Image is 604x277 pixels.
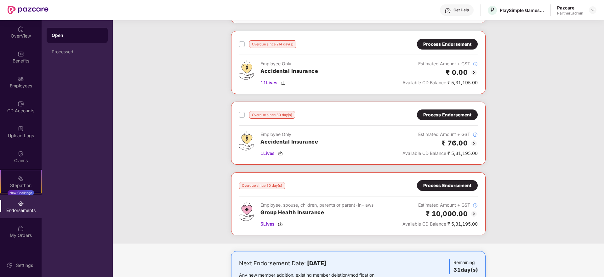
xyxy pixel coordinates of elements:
[14,262,35,268] div: Settings
[423,41,471,48] div: Process Endorsement
[281,80,286,85] img: svg+xml;base64,PHN2ZyBpZD0iRG93bmxvYWQtMzJ4MzIiIHhtbG5zPSJodHRwOi8vd3d3LnczLm9yZy8yMDAwL3N2ZyIgd2...
[239,182,285,189] div: Overdue since 30 day(s)
[18,126,24,132] img: svg+xml;base64,PHN2ZyBpZD0iVXBsb2FkX0xvZ3MiIGRhdGEtbmFtZT0iVXBsb2FkIExvZ3MiIHhtbG5zPSJodHRwOi8vd3...
[557,5,583,11] div: Pazcare
[557,11,583,16] div: Partner_admin
[18,26,24,32] img: svg+xml;base64,PHN2ZyBpZD0iSG9tZSIgeG1sbnM9Imh0dHA6Ly93d3cudzMub3JnLzIwMDAvc3ZnIiB3aWR0aD0iMjAiIG...
[490,6,494,14] span: P
[260,202,373,209] div: Employee, spouse, children, parents or parent-in-laws
[18,51,24,57] img: svg+xml;base64,PHN2ZyBpZD0iQmVuZWZpdHMiIHhtbG5zPSJodHRwOi8vd3d3LnczLm9yZy8yMDAwL3N2ZyIgd2lkdGg9Ij...
[239,202,254,221] img: svg+xml;base64,PHN2ZyB4bWxucz0iaHR0cDovL3d3dy53My5vcmcvMjAwMC9zdmciIHdpZHRoPSI0Ny43MTQiIGhlaWdodD...
[402,79,478,86] div: ₹ 5,31,195.00
[18,150,24,157] img: svg+xml;base64,PHN2ZyBpZD0iQ2xhaW0iIHhtbG5zPSJodHRwOi8vd3d3LnczLm9yZy8yMDAwL3N2ZyIgd2lkdGg9IjIwIi...
[426,209,468,219] h2: ₹ 10,000.00
[473,62,478,67] img: svg+xml;base64,PHN2ZyBpZD0iSW5mb18tXzMyeDMyIiBkYXRhLW5hbWU9IkluZm8gLSAzMngzMiIgeG1sbnM9Imh0dHA6Ly...
[260,221,275,227] span: 5 Lives
[402,221,478,227] div: ₹ 5,31,195.00
[453,8,469,13] div: Get Help
[7,262,13,268] img: svg+xml;base64,PHN2ZyBpZD0iU2V0dGluZy0yMHgyMCIgeG1sbnM9Imh0dHA6Ly93d3cudzMub3JnLzIwMDAvc3ZnIiB3aW...
[500,7,544,13] div: PlaySimple Games Private Limited
[402,131,478,138] div: Estimated Amount + GST
[18,225,24,232] img: svg+xml;base64,PHN2ZyBpZD0iTXlfT3JkZXJzIiBkYXRhLW5hbWU9Ik15IE9yZGVycyIgeG1sbnM9Imh0dHA6Ly93d3cudz...
[239,259,394,268] div: Next Endorsement Date:
[473,132,478,137] img: svg+xml;base64,PHN2ZyBpZD0iSW5mb18tXzMyeDMyIiBkYXRhLW5hbWU9IkluZm8gLSAzMngzMiIgeG1sbnM9Imh0dHA6Ly...
[260,67,318,75] h3: Accidental Insurance
[402,80,446,85] span: Available CD Balance
[8,190,34,195] div: New Challenge
[423,111,471,118] div: Process Endorsement
[260,79,277,86] span: 11 Lives
[423,182,471,189] div: Process Endorsement
[52,49,103,54] div: Processed
[18,175,24,182] img: svg+xml;base64,PHN2ZyB4bWxucz0iaHR0cDovL3d3dy53My5vcmcvMjAwMC9zdmciIHdpZHRoPSIyMSIgaGVpZ2h0PSIyMC...
[402,150,446,156] span: Available CD Balance
[239,60,254,80] img: svg+xml;base64,PHN2ZyB4bWxucz0iaHR0cDovL3d3dy53My5vcmcvMjAwMC9zdmciIHdpZHRoPSI0OS4zMjEiIGhlaWdodD...
[278,151,283,156] img: svg+xml;base64,PHN2ZyBpZD0iRG93bmxvYWQtMzJ4MzIiIHhtbG5zPSJodHRwOi8vd3d3LnczLm9yZy8yMDAwL3N2ZyIgd2...
[470,210,478,218] img: svg+xml;base64,PHN2ZyBpZD0iQmFjay0yMHgyMCIgeG1sbnM9Imh0dHA6Ly93d3cudzMub3JnLzIwMDAvc3ZnIiB3aWR0aD...
[8,6,48,14] img: New Pazcare Logo
[260,209,373,217] h3: Group Health Insurance
[18,76,24,82] img: svg+xml;base64,PHN2ZyBpZD0iRW1wbG95ZWVzIiB4bWxucz0iaHR0cDovL3d3dy53My5vcmcvMjAwMC9zdmciIHdpZHRoPS...
[445,8,451,14] img: svg+xml;base64,PHN2ZyBpZD0iSGVscC0zMngzMiIgeG1sbnM9Imh0dHA6Ly93d3cudzMub3JnLzIwMDAvc3ZnIiB3aWR0aD...
[470,69,478,76] img: svg+xml;base64,PHN2ZyBpZD0iQmFjay0yMHgyMCIgeG1sbnM9Imh0dHA6Ly93d3cudzMub3JnLzIwMDAvc3ZnIiB3aWR0aD...
[473,203,478,208] img: svg+xml;base64,PHN2ZyBpZD0iSW5mb18tXzMyeDMyIiBkYXRhLW5hbWU9IkluZm8gLSAzMngzMiIgeG1sbnM9Imh0dHA6Ly...
[453,266,478,274] h3: 31 day(s)
[402,221,446,227] span: Available CD Balance
[249,40,296,48] div: Overdue since 214 day(s)
[590,8,595,13] img: svg+xml;base64,PHN2ZyBpZD0iRHJvcGRvd24tMzJ4MzIiIHhtbG5zPSJodHRwOi8vd3d3LnczLm9yZy8yMDAwL3N2ZyIgd2...
[442,138,468,148] h2: ₹ 76.00
[402,150,478,157] div: ₹ 5,31,195.00
[278,221,283,227] img: svg+xml;base64,PHN2ZyBpZD0iRG93bmxvYWQtMzJ4MzIiIHhtbG5zPSJodHRwOi8vd3d3LnczLm9yZy8yMDAwL3N2ZyIgd2...
[18,101,24,107] img: svg+xml;base64,PHN2ZyBpZD0iQ0RfQWNjb3VudHMiIGRhdGEtbmFtZT0iQ0QgQWNjb3VudHMiIHhtbG5zPSJodHRwOi8vd3...
[260,131,318,138] div: Employee Only
[1,182,41,189] div: Stepathon
[260,60,318,67] div: Employee Only
[402,202,478,209] div: Estimated Amount + GST
[249,111,295,119] div: Overdue since 30 day(s)
[446,67,468,78] h2: ₹ 0.00
[239,131,254,150] img: svg+xml;base64,PHN2ZyB4bWxucz0iaHR0cDovL3d3dy53My5vcmcvMjAwMC9zdmciIHdpZHRoPSI0OS4zMjEiIGhlaWdodD...
[18,200,24,207] img: svg+xml;base64,PHN2ZyBpZD0iRW5kb3JzZW1lbnRzIiB4bWxucz0iaHR0cDovL3d3dy53My5vcmcvMjAwMC9zdmciIHdpZH...
[52,32,103,38] div: Open
[470,139,478,147] img: svg+xml;base64,PHN2ZyBpZD0iQmFjay0yMHgyMCIgeG1sbnM9Imh0dHA6Ly93d3cudzMub3JnLzIwMDAvc3ZnIiB3aWR0aD...
[402,60,478,67] div: Estimated Amount + GST
[449,259,478,274] div: Remaining
[260,138,318,146] h3: Accidental Insurance
[260,150,275,157] span: 1 Lives
[307,260,326,267] b: [DATE]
